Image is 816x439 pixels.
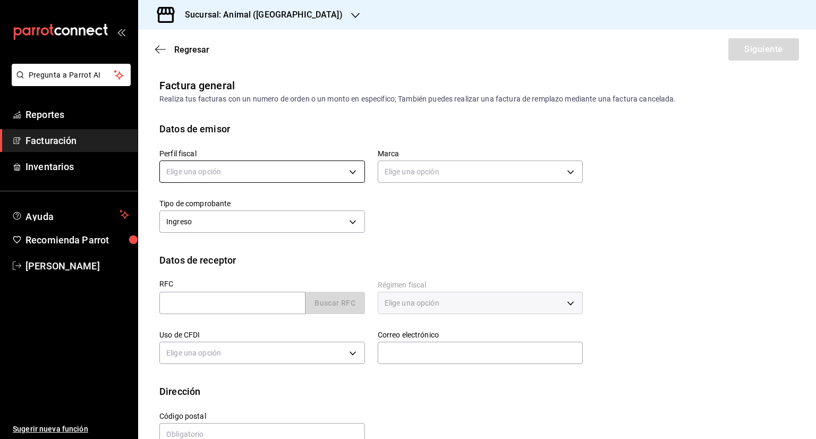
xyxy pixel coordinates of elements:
h3: Sucursal: Animal ([GEOGRAPHIC_DATA]) [176,9,343,21]
div: Datos de receptor [159,253,236,267]
label: Régimen fiscal [378,281,583,289]
div: Realiza tus facturas con un numero de orden o un monto en especifico; También puedes realizar una... [159,94,795,105]
label: Correo electrónico [378,331,583,339]
span: Pregunta a Parrot AI [29,70,114,81]
label: Uso de CFDI [159,331,365,339]
span: Recomienda Parrot [25,233,129,247]
label: Tipo de comprobante [159,200,365,207]
div: Factura general [159,78,235,94]
div: Elige una opción [378,161,583,183]
span: Ingreso [166,216,192,227]
span: Sugerir nueva función [13,424,129,435]
a: Pregunta a Parrot AI [7,77,131,88]
span: [PERSON_NAME] [25,259,129,273]
div: Elige una opción [159,342,365,364]
button: Regresar [155,45,209,55]
label: Código postal [159,412,365,420]
label: RFC [159,280,365,288]
span: Inventarios [25,159,129,174]
div: Elige una opción [159,161,365,183]
div: Datos de emisor [159,122,230,136]
button: open_drawer_menu [117,28,125,36]
div: Dirección [159,384,200,399]
span: Ayuda [25,208,115,221]
span: Reportes [25,107,129,122]
span: Facturación [25,133,129,148]
label: Marca [378,150,583,157]
label: Perfil fiscal [159,150,365,157]
div: Elige una opción [378,292,583,314]
span: Regresar [174,45,209,55]
button: Pregunta a Parrot AI [12,64,131,86]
